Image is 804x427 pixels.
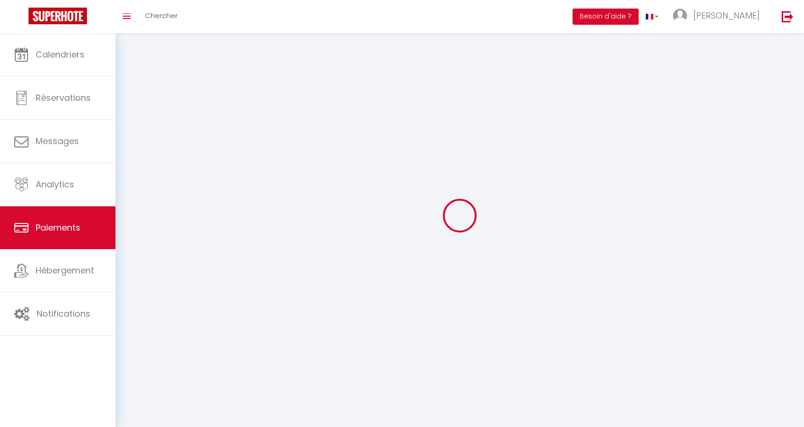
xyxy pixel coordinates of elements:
[673,9,687,23] img: ...
[36,222,80,233] span: Paiements
[145,10,178,20] span: Chercher
[36,178,74,190] span: Analytics
[8,4,36,32] button: Ouvrir le widget de chat LiveChat
[36,135,79,147] span: Messages
[37,308,90,320] span: Notifications
[36,92,91,104] span: Réservations
[36,49,85,60] span: Calendriers
[573,9,639,25] button: Besoin d'aide ?
[693,10,760,21] span: [PERSON_NAME]
[782,10,794,22] img: logout
[36,264,94,276] span: Hébergement
[29,8,87,24] img: Super Booking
